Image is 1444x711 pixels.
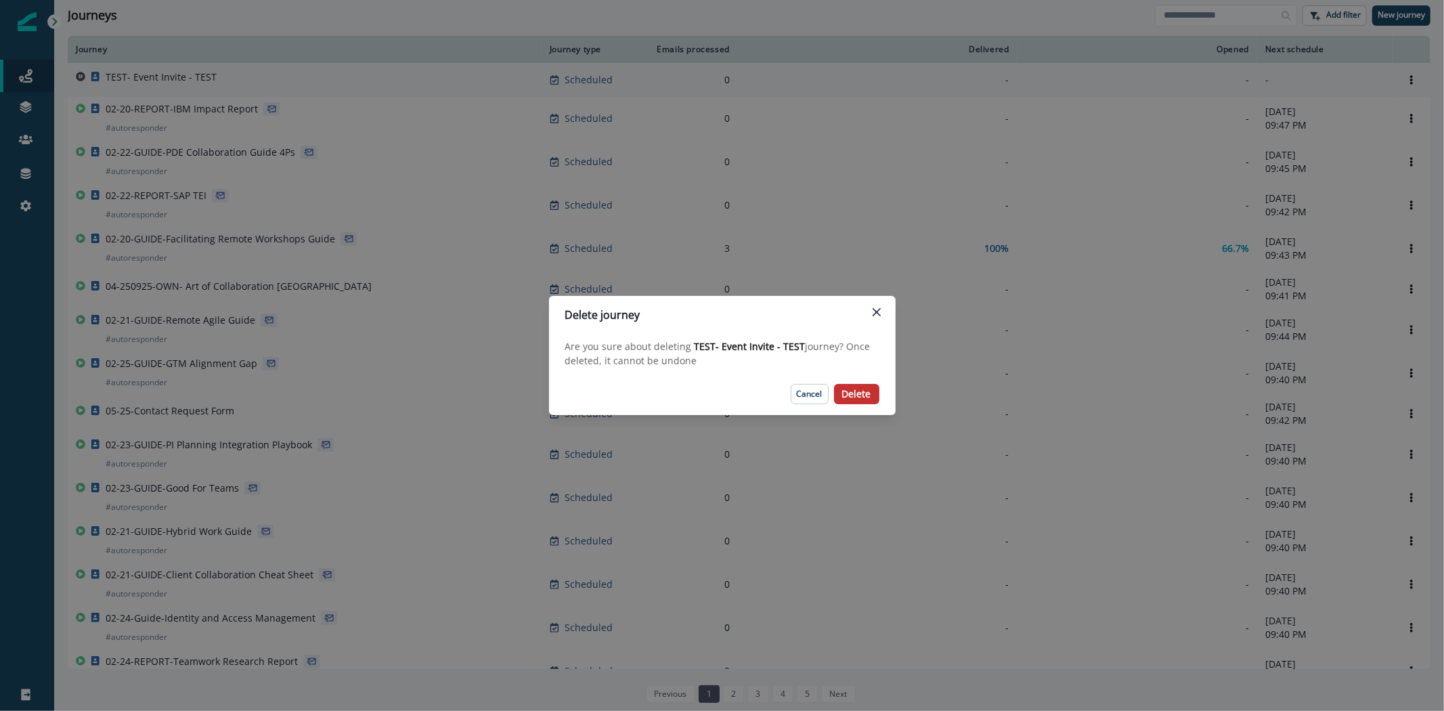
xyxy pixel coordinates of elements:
[565,339,879,368] p: Are you sure about deleting journey ? Once deleted, it cannot be undone
[797,389,823,399] p: Cancel
[791,384,829,404] button: Cancel
[695,340,806,353] span: TEST- Event Invite - TEST
[834,384,879,404] button: Delete
[866,301,888,323] button: Close
[565,307,640,323] p: Delete journey
[842,389,871,400] p: Delete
